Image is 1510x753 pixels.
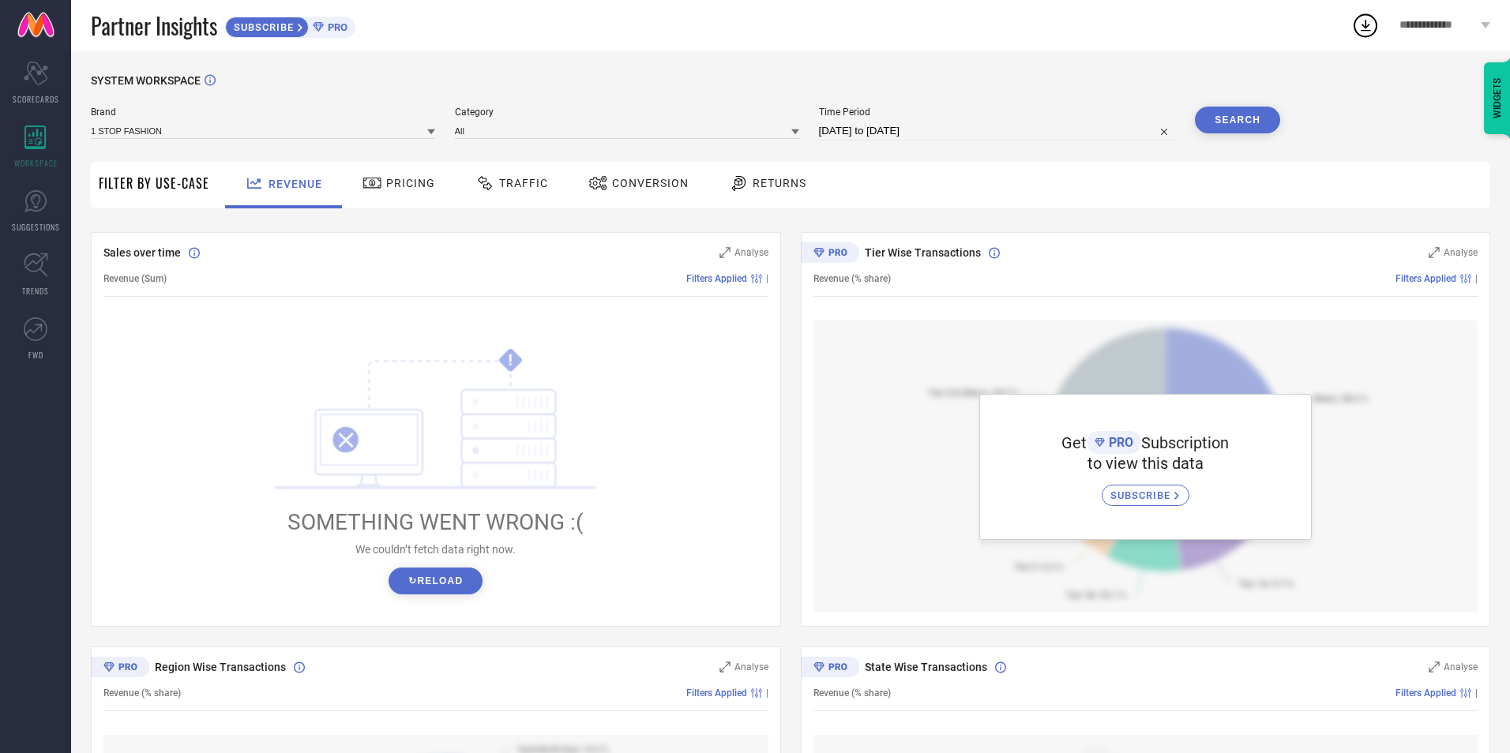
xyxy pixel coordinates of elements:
span: | [1475,273,1478,284]
span: | [1475,687,1478,699]
span: SUBSCRIBE [1110,489,1174,501]
span: Analyse [1444,247,1478,258]
span: Brand [91,107,435,118]
svg: Zoom [719,247,731,258]
span: Get [1061,433,1087,452]
a: SUBSCRIBE [1102,473,1189,506]
span: PRO [1105,435,1133,450]
div: Premium [801,657,859,680]
span: Subscription [1141,433,1229,452]
span: SUBSCRIBE [226,21,298,33]
span: FWD [28,349,43,361]
span: Tier Wise Transactions [865,246,981,259]
span: Revenue (Sum) [103,273,167,284]
span: State Wise Transactions [865,661,987,673]
span: Pricing [386,177,435,189]
span: Returns [753,177,806,189]
span: Filters Applied [686,273,747,284]
span: Revenue (% share) [813,687,891,699]
svg: Zoom [719,661,731,672]
span: | [766,273,768,284]
span: | [766,687,768,699]
span: Time Period [819,107,1176,118]
span: We couldn’t fetch data right now. [355,543,516,556]
span: Analyse [734,247,768,258]
input: Select time period [819,122,1176,140]
tspan: ! [509,351,513,369]
span: Revenue (% share) [813,273,891,284]
span: SUGGESTIONS [12,221,60,233]
span: Sales over time [103,246,181,259]
span: Conversion [612,177,689,189]
span: Traffic [499,177,548,189]
span: SOMETHING WENT WRONG :( [287,509,584,535]
span: TRENDS [22,285,49,297]
div: Premium [91,657,149,680]
span: Filters Applied [1395,273,1456,284]
div: Open download list [1351,11,1380,39]
span: Filters Applied [1395,687,1456,699]
span: SCORECARDS [13,93,59,105]
span: to view this data [1087,454,1204,473]
span: Region Wise Transactions [155,661,286,673]
button: Search [1195,107,1280,133]
button: ↻Reload [389,568,483,594]
svg: Zoom [1429,247,1440,258]
span: Partner Insights [91,9,217,42]
span: Analyse [1444,661,1478,672]
svg: Zoom [1429,661,1440,672]
span: PRO [324,21,347,33]
span: Category [455,107,799,118]
span: Analyse [734,661,768,672]
span: SYSTEM WORKSPACE [91,74,201,87]
div: Premium [801,242,859,266]
span: WORKSPACE [14,157,58,169]
span: Revenue (% share) [103,687,181,699]
a: SUBSCRIBEPRO [225,13,355,38]
span: Revenue [269,178,322,190]
span: Filters Applied [686,687,747,699]
span: Filter By Use-Case [99,174,209,193]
